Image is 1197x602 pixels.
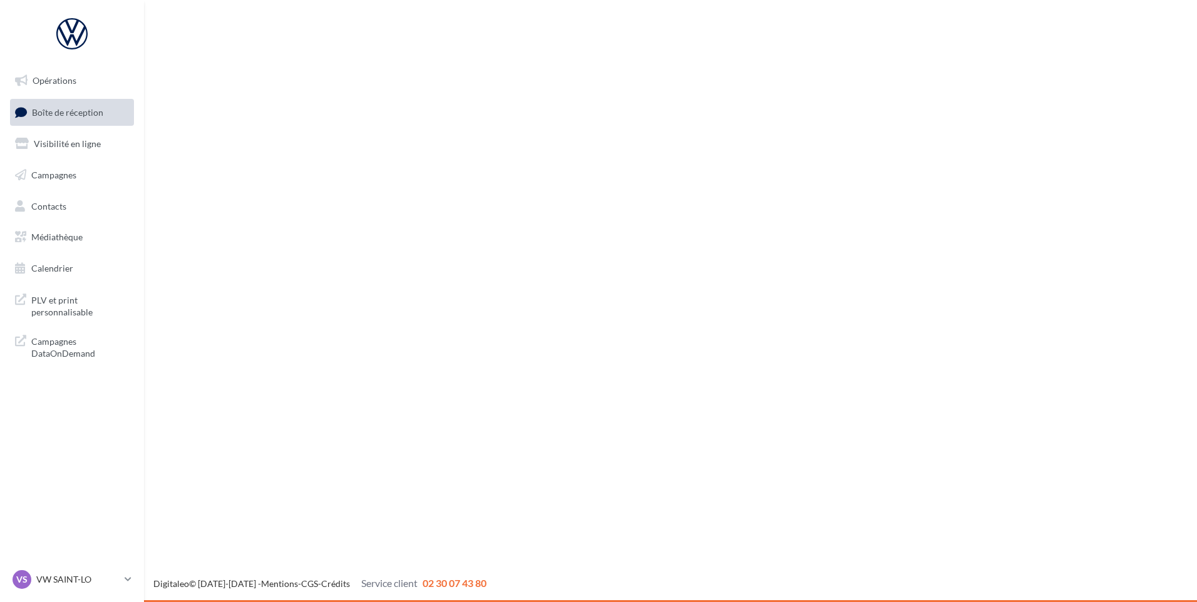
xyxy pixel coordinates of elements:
a: VS VW SAINT-LO [10,568,134,591]
span: Visibilité en ligne [34,138,101,149]
span: Service client [361,577,418,589]
span: Boîte de réception [32,106,103,117]
span: Campagnes DataOnDemand [31,333,129,360]
span: VS [16,573,28,586]
span: Campagnes [31,170,76,180]
span: Calendrier [31,263,73,273]
a: Médiathèque [8,224,136,250]
a: Opérations [8,68,136,94]
a: Crédits [321,578,350,589]
a: Boîte de réception [8,99,136,126]
span: Contacts [31,200,66,211]
a: Mentions [261,578,298,589]
a: Digitaleo [153,578,189,589]
span: 02 30 07 43 80 [423,577,486,589]
a: Contacts [8,193,136,220]
a: Calendrier [8,255,136,282]
a: Campagnes DataOnDemand [8,328,136,365]
span: Opérations [33,75,76,86]
span: © [DATE]-[DATE] - - - [153,578,486,589]
a: Visibilité en ligne [8,131,136,157]
a: PLV et print personnalisable [8,287,136,324]
a: CGS [301,578,318,589]
span: Médiathèque [31,232,83,242]
a: Campagnes [8,162,136,188]
span: PLV et print personnalisable [31,292,129,319]
p: VW SAINT-LO [36,573,120,586]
